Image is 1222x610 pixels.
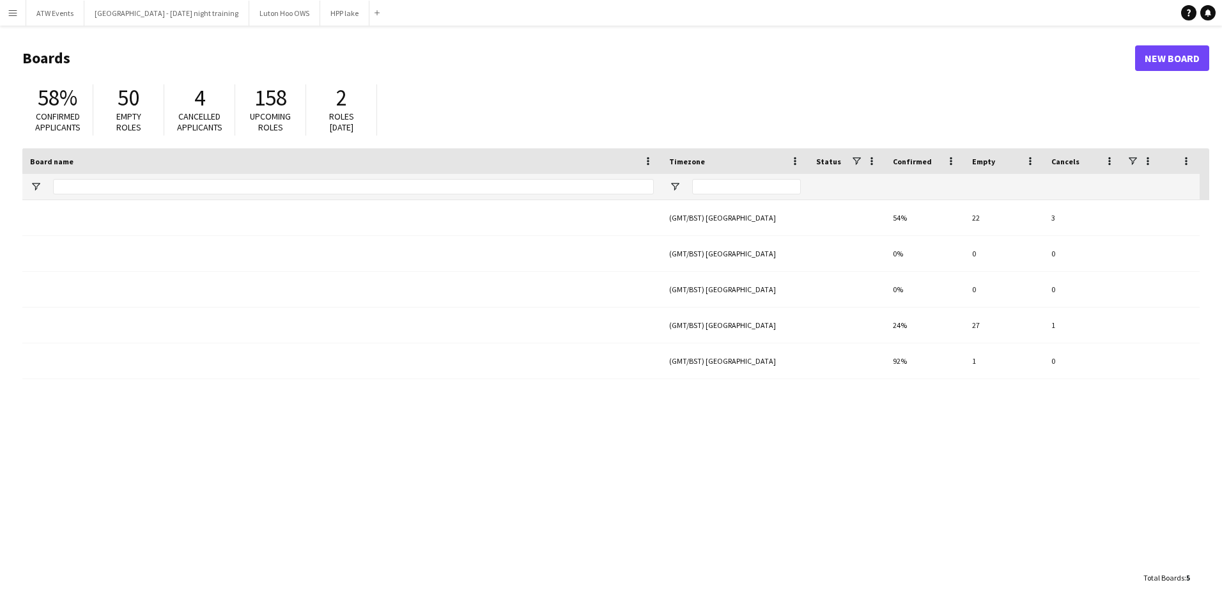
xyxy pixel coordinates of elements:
span: Upcoming roles [250,111,291,133]
div: (GMT/BST) [GEOGRAPHIC_DATA] [661,236,808,271]
button: Open Filter Menu [669,181,681,192]
span: Confirmed [893,157,932,166]
span: Cancelled applicants [177,111,222,133]
a: New Board [1135,45,1209,71]
input: Board name Filter Input [53,179,654,194]
div: 3 [1044,200,1123,235]
button: ATW Events [26,1,84,26]
div: 22 [964,200,1044,235]
div: 27 [964,308,1044,343]
span: 2 [336,84,347,112]
div: 0 [1044,236,1123,271]
div: 0 [964,236,1044,271]
div: : [1143,565,1190,590]
span: Empty roles [116,111,141,133]
button: Open Filter Menu [30,181,42,192]
span: Board name [30,157,73,166]
div: 1 [964,343,1044,379]
span: Status [816,157,841,166]
input: Timezone Filter Input [692,179,801,194]
span: Timezone [669,157,705,166]
div: 0 [1044,272,1123,307]
div: 0% [885,236,964,271]
h1: Boards [22,49,1135,68]
div: 0% [885,272,964,307]
span: Total Boards [1143,573,1184,583]
div: (GMT/BST) [GEOGRAPHIC_DATA] [661,308,808,343]
div: 0 [964,272,1044,307]
span: Roles [DATE] [329,111,354,133]
span: 58% [38,84,77,112]
div: 54% [885,200,964,235]
span: Empty [972,157,995,166]
div: (GMT/BST) [GEOGRAPHIC_DATA] [661,200,808,235]
div: 0 [1044,343,1123,379]
div: 1 [1044,308,1123,343]
span: 4 [194,84,205,112]
button: HPP lake [320,1,369,26]
div: 24% [885,308,964,343]
button: [GEOGRAPHIC_DATA] - [DATE] night training [84,1,249,26]
div: 92% [885,343,964,379]
div: (GMT/BST) [GEOGRAPHIC_DATA] [661,343,808,379]
span: Cancels [1051,157,1079,166]
div: (GMT/BST) [GEOGRAPHIC_DATA] [661,272,808,307]
span: 5 [1186,573,1190,583]
span: 50 [118,84,139,112]
button: Luton Hoo OWS [249,1,320,26]
span: 158 [254,84,287,112]
span: Confirmed applicants [35,111,81,133]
